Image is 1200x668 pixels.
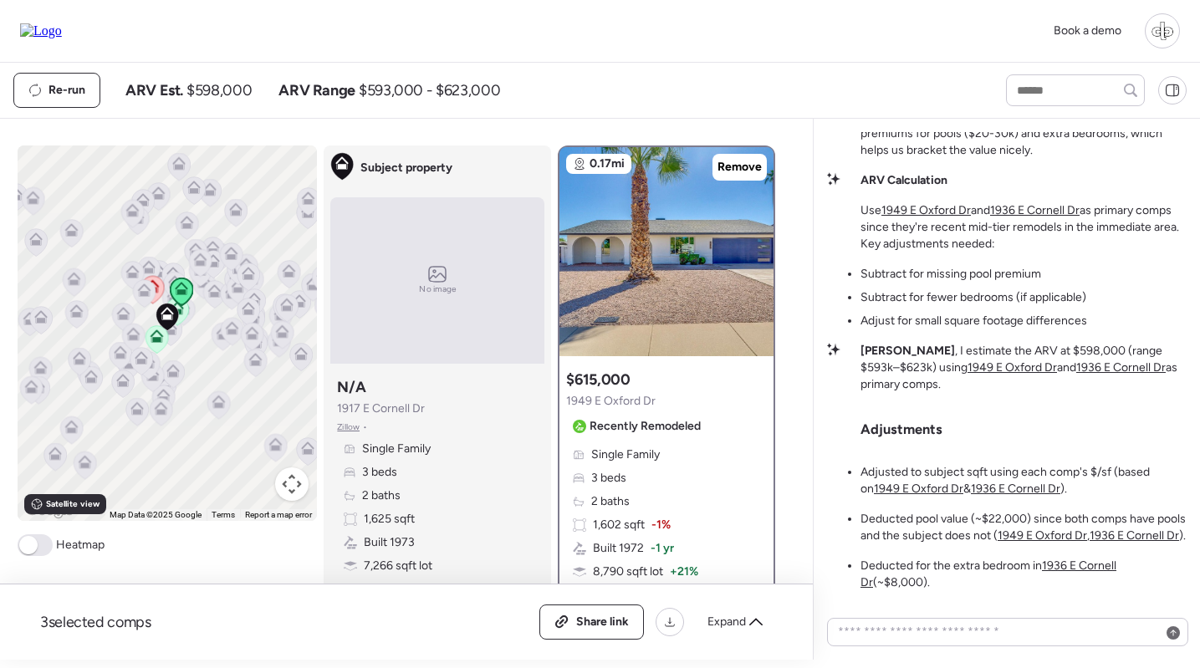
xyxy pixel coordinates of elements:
[125,80,183,100] span: ARV Est.
[566,370,630,390] h3: $615,000
[860,344,955,358] strong: [PERSON_NAME]
[707,614,746,630] span: Expand
[968,360,1057,375] a: 1949 E Oxford Dr
[591,446,660,463] span: Single Family
[593,517,645,533] span: 1,602 sqft
[363,421,367,434] span: •
[590,156,625,172] span: 0.17mi
[860,289,1086,306] li: Subtract for fewer bedrooms (if applicable)
[419,283,456,296] span: No image
[22,499,77,521] img: Google
[990,203,1080,217] a: 1936 E Cornell Dr
[186,80,252,100] span: $598,000
[278,80,355,100] span: ARV Range
[593,540,644,557] span: Built 1972
[46,497,100,511] span: Satellite view
[860,266,1041,283] li: Subtract for missing pool premium
[860,202,1187,252] p: Use and as primary comps since they're recent mid-tier remodels in the immediate area. Key adjust...
[860,511,1187,544] p: Deducted pool value (~$22,000) since both comps have pools and the subject does not ( , ).
[362,441,431,457] span: Single Family
[364,511,415,528] span: 1,625 sqft
[337,400,425,417] span: 1917 E Cornell Dr
[364,558,432,574] span: 7,266 sqft lot
[593,563,663,580] span: 8,790 sqft lot
[337,377,365,397] h3: N/A
[860,558,1187,591] p: Deducted for the extra bedroom in (~$8,000).
[49,82,85,99] span: Re-run
[576,614,629,630] span: Share link
[971,482,1060,496] a: 1936 E Cornell Dr
[881,203,971,217] a: 1949 E Oxford Dr
[591,493,630,510] span: 2 baths
[362,487,401,504] span: 2 baths
[362,464,397,481] span: 3 beds
[874,482,963,496] a: 1949 E Oxford Dr
[359,80,500,100] span: $593,000 - $623,000
[1090,528,1179,543] a: 1936 E Cornell Dr
[22,499,77,521] a: Open this area in Google Maps (opens a new window)
[364,534,415,551] span: Built 1973
[337,421,360,434] span: Zillow
[360,160,452,176] span: Subject property
[20,23,62,38] img: Logo
[1076,360,1166,375] a: 1936 E Cornell Dr
[651,540,674,557] span: -1 yr
[212,510,235,519] a: Terms
[275,467,309,501] button: Map camera controls
[998,528,1087,543] a: 1949 E Oxford Dr
[245,510,312,519] a: Report a map error
[590,418,701,435] span: Recently Remodeled
[860,464,1187,497] p: Adjusted to subject sqft using each comp's $/sf (based on & ).
[860,421,942,437] h3: Adjustments
[651,517,671,533] span: -1%
[860,313,1087,329] li: Adjust for small square footage differences
[110,510,202,519] span: Map Data ©2025 Google
[860,173,947,187] strong: ARV Calculation
[860,343,1187,393] p: , I estimate the ARV at $598,000 (range $593k–$623k) using and as primary comps.
[717,159,762,176] span: Remove
[566,393,656,410] span: 1949 E Oxford Dr
[591,470,626,487] span: 3 beds
[56,537,105,553] span: Heatmap
[364,581,402,598] span: Garage
[670,563,698,580] span: + 21%
[1054,23,1121,38] span: Book a demo
[40,612,151,632] span: 3 selected comps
